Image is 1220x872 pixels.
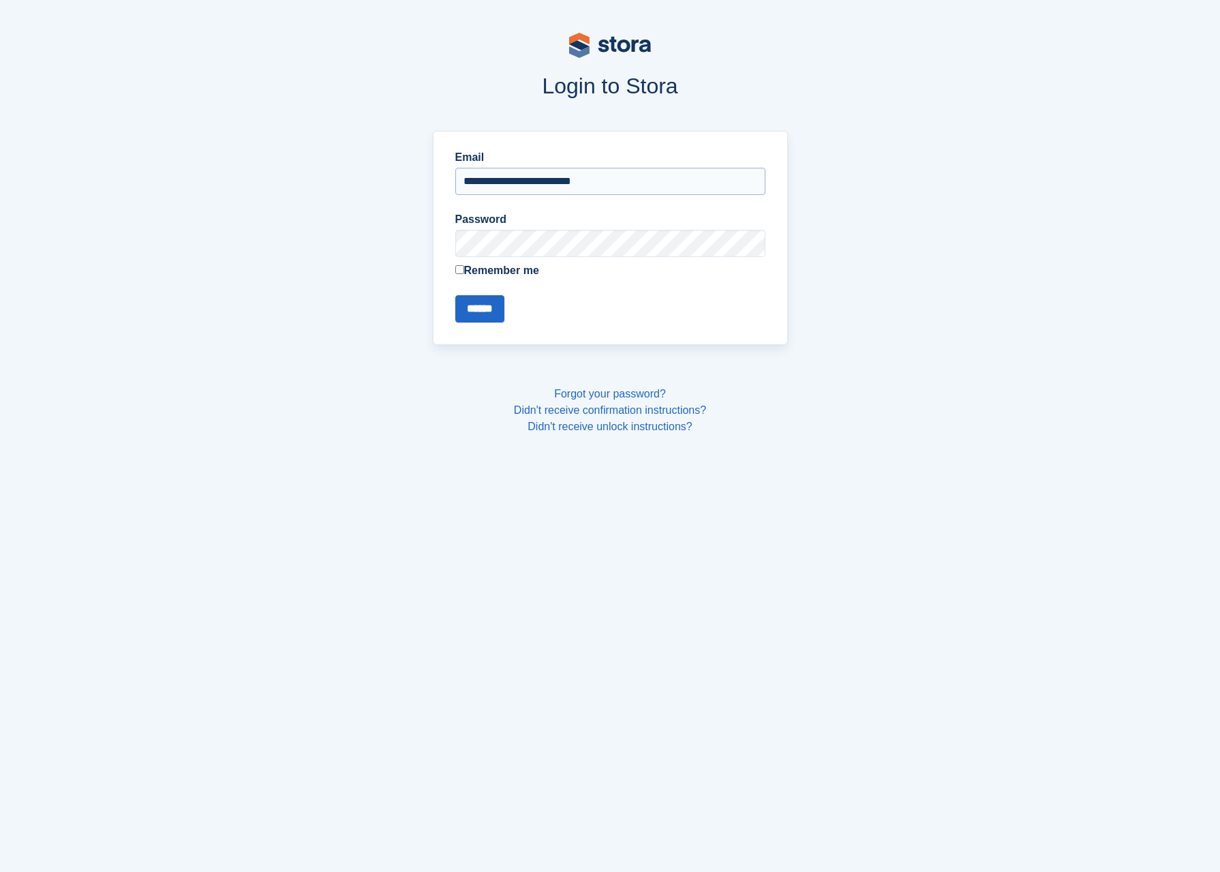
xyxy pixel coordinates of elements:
[172,74,1048,98] h1: Login to Stora
[455,265,464,274] input: Remember me
[455,149,765,166] label: Email
[455,262,765,279] label: Remember me
[514,404,706,416] a: Didn't receive confirmation instructions?
[569,33,651,58] img: stora-logo-53a41332b3708ae10de48c4981b4e9114cc0af31d8433b30ea865607fb682f29.svg
[528,421,692,432] a: Didn't receive unlock instructions?
[455,211,765,228] label: Password
[554,388,666,400] a: Forgot your password?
